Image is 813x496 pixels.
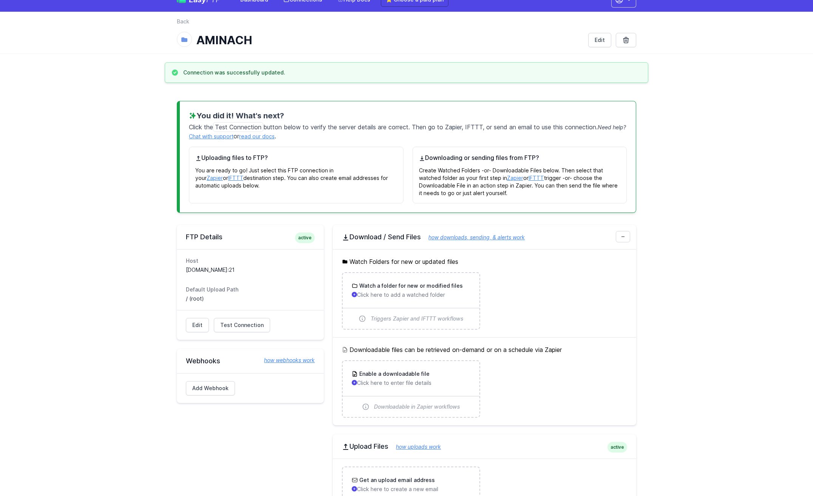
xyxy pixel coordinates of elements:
h3: Connection was successfully updated. [183,69,285,76]
a: how uploads work [388,443,441,450]
a: Chat with support [189,133,233,139]
a: read our docs [239,133,275,139]
h5: Watch Folders for new or updated files [342,257,627,266]
p: You are ready to go! Just select this FTP connection in your or destination step. You can also cr... [195,162,397,189]
h1: AMINACH [196,33,582,47]
iframe: Drift Widget Chat Controller [775,458,804,487]
h2: FTP Details [186,232,315,242]
a: how downloads, sending, & alerts work [421,234,525,240]
h3: Watch a folder for new or modified files [358,282,463,290]
dd: / (root) [186,295,315,302]
span: Downloadable in Zapier workflows [374,403,460,411]
p: Click here to add a watched folder [352,291,470,299]
dd: [DOMAIN_NAME]:21 [186,266,315,274]
a: Zapier [507,175,523,181]
span: Triggers Zapier and IFTTT workflows [371,315,464,322]
a: Add Webhook [186,381,235,395]
h3: Enable a downloadable file [358,370,430,378]
a: Back [177,18,189,25]
h3: Get an upload email address [358,476,435,484]
h5: Downloadable files can be retrieved on-demand or on a schedule via Zapier [342,345,627,354]
p: Click here to enter file details [352,379,470,387]
a: Edit [186,318,209,332]
span: active [295,232,315,243]
a: Zapier [207,175,223,181]
nav: Breadcrumb [177,18,636,30]
h3: You did it! What's next? [189,110,627,121]
span: Need help? [598,124,626,130]
h2: Webhooks [186,356,315,366]
h4: Uploading files to FTP? [195,153,397,162]
p: Click here to create a new email [352,485,470,493]
a: IFTTT [228,175,243,181]
h2: Upload Files [342,442,627,451]
dt: Host [186,257,315,265]
a: IFTTT [529,175,544,181]
a: Enable a downloadable file Click here to enter file details Downloadable in Zapier workflows [343,361,479,417]
a: Edit [588,33,611,47]
a: Watch a folder for new or modified files Click here to add a watched folder Triggers Zapier and I... [343,273,479,329]
p: Create Watched Folders -or- Downloadable Files below. Then select that watched folder as your fir... [419,162,621,197]
p: Click the button below to verify the server details are correct. Then go to Zapier, IFTTT, or sen... [189,121,627,141]
span: Test Connection [213,122,263,132]
span: Test Connection [220,321,264,329]
h2: Download / Send Files [342,232,627,242]
dt: Default Upload Path [186,286,315,293]
span: active [607,442,627,453]
a: how webhooks work [257,356,315,364]
a: Test Connection [214,318,270,332]
h4: Downloading or sending files from FTP? [419,153,621,162]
